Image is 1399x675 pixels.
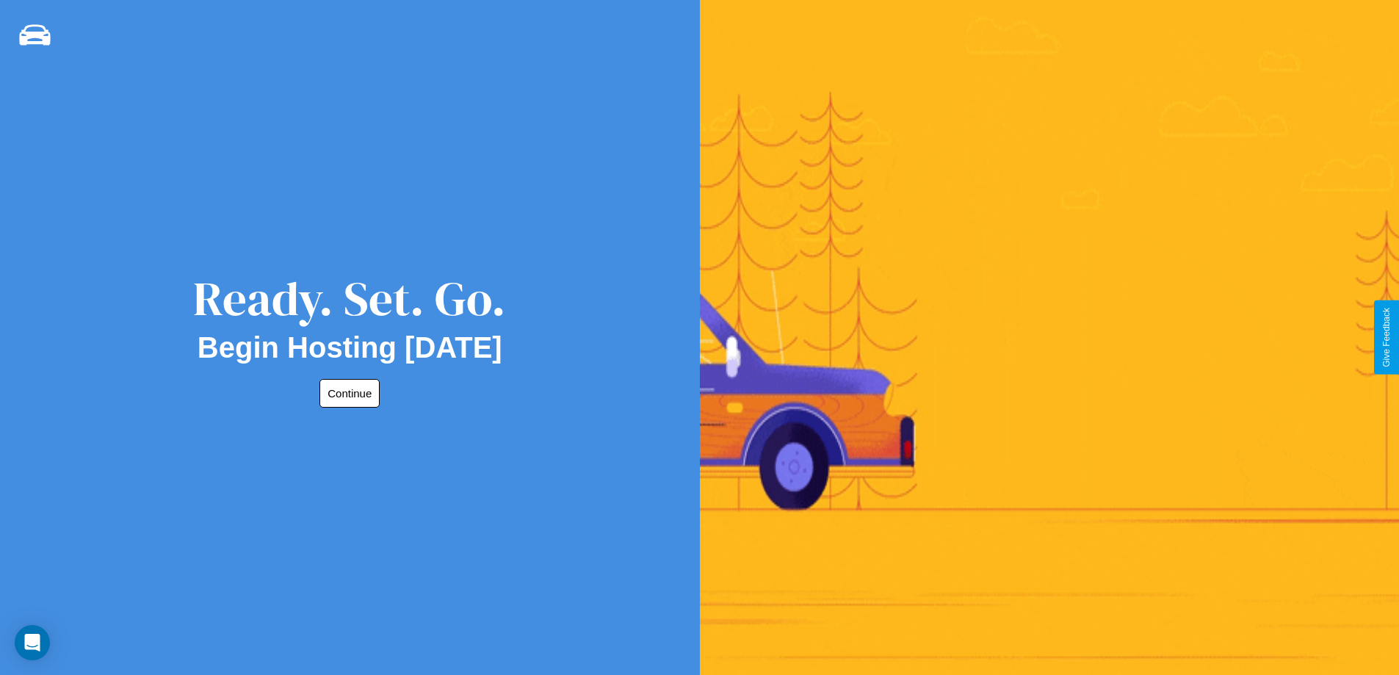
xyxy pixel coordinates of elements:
button: Continue [319,379,380,408]
h2: Begin Hosting [DATE] [198,331,502,364]
div: Ready. Set. Go. [193,266,506,331]
div: Open Intercom Messenger [15,625,50,660]
div: Give Feedback [1381,308,1392,367]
